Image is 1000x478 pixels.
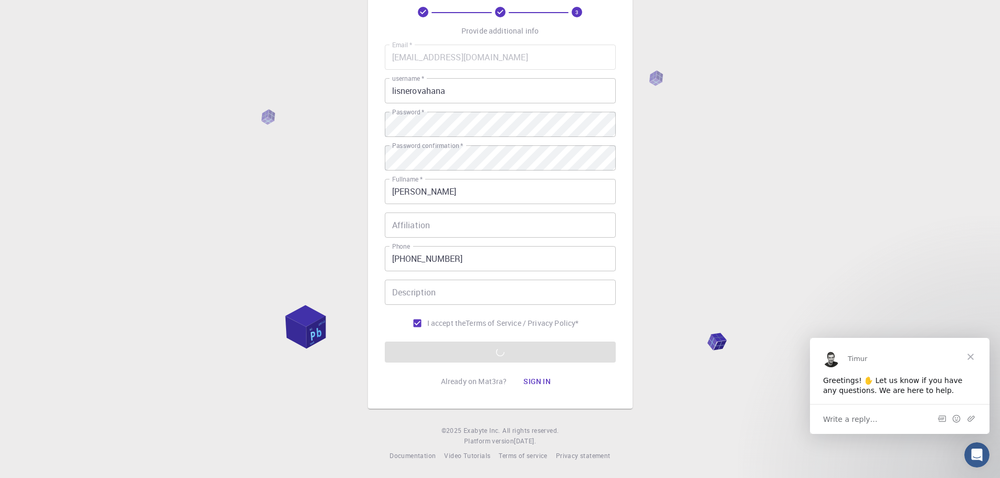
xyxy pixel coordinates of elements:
a: [DATE]. [514,436,536,447]
span: All rights reserved. [502,426,559,436]
label: Fullname [392,175,423,184]
a: Video Tutorials [444,451,490,461]
a: Documentation [390,451,436,461]
button: Sign in [515,371,559,392]
span: Terms of service [499,451,547,460]
label: username [392,74,424,83]
label: Email [392,40,412,49]
a: Exabyte Inc. [464,426,500,436]
span: Exabyte Inc. [464,426,500,434]
a: Terms of Service / Privacy Policy* [466,318,578,328]
label: Password [392,108,424,116]
p: Already on Mat3ra? [441,376,507,387]
span: Privacy statement [556,451,610,460]
iframe: Intercom live chat [964,442,990,468]
a: Privacy statement [556,451,610,461]
a: Terms of service [499,451,547,461]
span: I accept the [427,318,466,328]
p: Provide additional info [461,26,539,36]
span: Documentation [390,451,436,460]
span: © 2025 [441,426,464,436]
span: [DATE] . [514,437,536,445]
span: Video Tutorials [444,451,490,460]
iframe: Intercom live chat message [810,338,990,434]
label: Password confirmation [392,141,463,150]
label: Phone [392,242,410,251]
text: 3 [575,8,578,16]
p: Terms of Service / Privacy Policy * [466,318,578,328]
span: Platform version [464,436,514,447]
